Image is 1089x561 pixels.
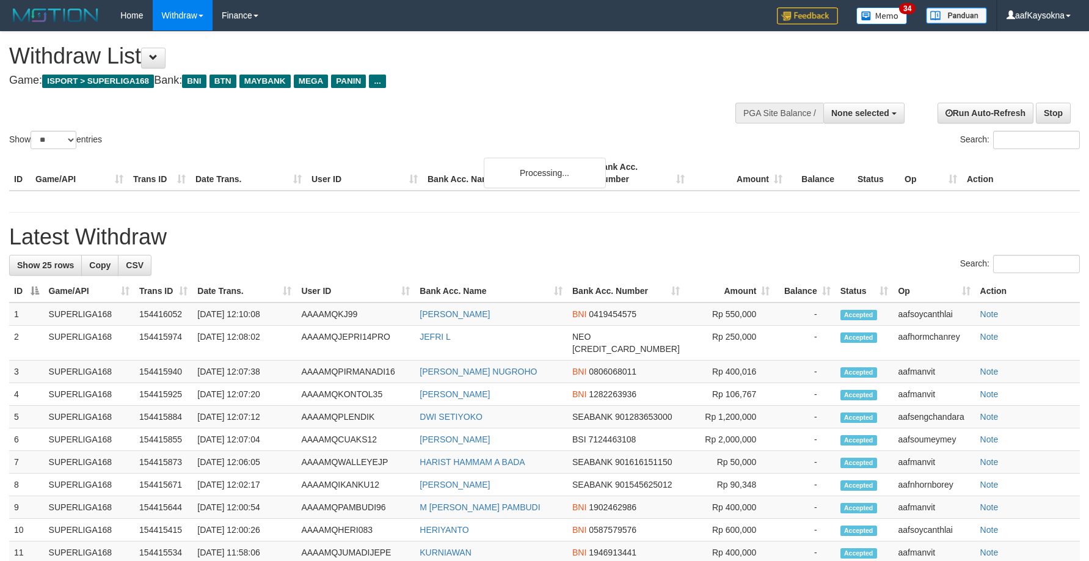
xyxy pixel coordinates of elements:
td: - [774,302,835,326]
th: Bank Acc. Number: activate to sort column ascending [567,280,685,302]
span: Accepted [840,480,877,491]
a: Run Auto-Refresh [938,103,1033,123]
span: BNI [572,525,586,535]
td: - [774,519,835,541]
img: MOTION_logo.png [9,6,102,24]
td: aafmanvit [893,496,975,519]
td: 154415884 [134,406,192,428]
span: BTN [209,75,236,88]
span: Copy 0806068011 to clipboard [589,367,636,376]
td: 4 [9,383,44,406]
td: 6 [9,428,44,451]
td: 154415855 [134,428,192,451]
td: [DATE] 12:00:54 [192,496,296,519]
th: Date Trans. [191,156,307,191]
th: User ID [307,156,423,191]
a: [PERSON_NAME] NUGROHO [420,367,537,376]
span: Copy 901545625012 to clipboard [615,480,672,490]
td: 5 [9,406,44,428]
td: Rp 600,000 [685,519,775,541]
a: Note [980,480,999,490]
span: Accepted [840,526,877,536]
td: Rp 550,000 [685,302,775,326]
img: panduan.png [926,7,987,24]
td: Rp 2,000,000 [685,428,775,451]
span: BNI [572,309,586,319]
span: BNI [572,502,586,512]
td: [DATE] 12:06:05 [192,451,296,474]
th: ID: activate to sort column descending [9,280,44,302]
td: 154415644 [134,496,192,519]
a: [PERSON_NAME] [420,389,490,399]
td: 154415671 [134,474,192,496]
span: SEABANK [572,412,613,422]
th: ID [9,156,31,191]
img: Button%20Memo.svg [856,7,908,24]
td: 154415925 [134,383,192,406]
td: [DATE] 12:08:02 [192,326,296,361]
td: 154415940 [134,361,192,383]
span: Copy 7124463108 to clipboard [588,435,636,444]
a: JEFRI L [420,332,451,342]
td: aafhormchanrey [893,326,975,361]
span: Accepted [840,503,877,513]
td: SUPERLIGA168 [44,451,134,474]
td: aafmanvit [893,361,975,383]
td: 10 [9,519,44,541]
span: ... [369,75,385,88]
img: Feedback.jpg [777,7,838,24]
a: Stop [1036,103,1071,123]
span: Copy 1946913441 to clipboard [589,548,636,557]
h1: Withdraw List [9,44,714,68]
td: SUPERLIGA168 [44,326,134,361]
span: Show 25 rows [17,260,74,270]
td: [DATE] 12:10:08 [192,302,296,326]
a: Note [980,412,999,422]
td: SUPERLIGA168 [44,519,134,541]
a: DWI SETIYOKO [420,412,483,422]
a: Note [980,332,999,342]
td: Rp 250,000 [685,326,775,361]
span: Copy 901283653000 to clipboard [615,412,672,422]
td: - [774,451,835,474]
span: None selected [831,108,889,118]
span: Accepted [840,413,877,423]
th: Bank Acc. Number [592,156,690,191]
span: NEO [572,332,591,342]
span: BSI [572,435,586,444]
td: aafsoycanthlai [893,302,975,326]
h4: Game: Bank: [9,75,714,87]
input: Search: [993,255,1080,273]
span: Copy 901616151150 to clipboard [615,457,672,467]
td: aafnhornborey [893,474,975,496]
td: 3 [9,361,44,383]
span: Copy [89,260,111,270]
a: [PERSON_NAME] [420,480,490,490]
span: Copy 5859459254537433 to clipboard [572,344,680,354]
th: Amount: activate to sort column ascending [685,280,775,302]
label: Show entries [9,131,102,149]
td: - [774,496,835,519]
th: Balance [787,156,853,191]
a: Note [980,309,999,319]
th: Op: activate to sort column ascending [893,280,975,302]
a: Note [980,367,999,376]
td: SUPERLIGA168 [44,496,134,519]
input: Search: [993,131,1080,149]
td: 7 [9,451,44,474]
select: Showentries [31,131,76,149]
td: aafmanvit [893,383,975,406]
span: Accepted [840,332,877,343]
th: Bank Acc. Name [423,156,592,191]
td: Rp 106,767 [685,383,775,406]
td: 154415415 [134,519,192,541]
a: Copy [81,255,118,276]
a: [PERSON_NAME] [420,309,490,319]
td: AAAAMQIKANKU12 [296,474,415,496]
td: SUPERLIGA168 [44,406,134,428]
span: MAYBANK [239,75,291,88]
td: aafmanvit [893,451,975,474]
span: 34 [899,3,916,14]
td: [DATE] 12:07:20 [192,383,296,406]
td: 154415873 [134,451,192,474]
